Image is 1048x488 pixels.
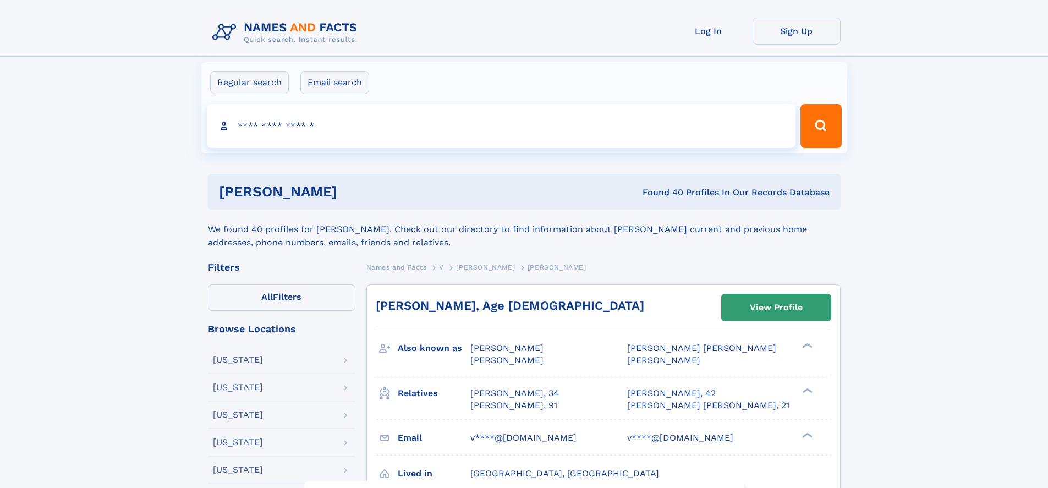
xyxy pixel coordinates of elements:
input: search input [207,104,796,148]
span: [PERSON_NAME] [470,355,544,365]
div: ❯ [800,342,813,349]
a: [PERSON_NAME], 42 [627,387,716,399]
div: Browse Locations [208,324,355,334]
button: Search Button [800,104,841,148]
h3: Also known as [398,339,470,358]
span: V [439,264,444,271]
a: Log In [665,18,753,45]
h3: Lived in [398,464,470,483]
div: [US_STATE] [213,410,263,419]
div: View Profile [750,295,803,320]
a: Names and Facts [366,260,427,274]
a: [PERSON_NAME], Age [DEMOGRAPHIC_DATA] [376,299,644,312]
div: Filters [208,262,355,272]
a: [PERSON_NAME] [456,260,515,274]
span: [PERSON_NAME] [528,264,586,271]
span: [PERSON_NAME] [470,343,544,353]
label: Filters [208,284,355,311]
h3: Relatives [398,384,470,403]
img: Logo Names and Facts [208,18,366,47]
label: Regular search [210,71,289,94]
a: [PERSON_NAME] [PERSON_NAME], 21 [627,399,789,412]
div: ❯ [800,387,813,394]
div: [US_STATE] [213,465,263,474]
a: Sign Up [753,18,841,45]
span: [GEOGRAPHIC_DATA], [GEOGRAPHIC_DATA] [470,468,659,479]
a: V [439,260,444,274]
div: [US_STATE] [213,383,263,392]
span: [PERSON_NAME] [PERSON_NAME] [627,343,776,353]
span: All [261,292,273,302]
h1: [PERSON_NAME] [219,185,490,199]
h3: Email [398,429,470,447]
a: [PERSON_NAME], 91 [470,399,557,412]
div: Found 40 Profiles In Our Records Database [490,187,830,199]
span: [PERSON_NAME] [456,264,515,271]
a: [PERSON_NAME], 34 [470,387,559,399]
div: [US_STATE] [213,438,263,447]
div: ❯ [800,431,813,438]
label: Email search [300,71,369,94]
div: [US_STATE] [213,355,263,364]
div: We found 40 profiles for [PERSON_NAME]. Check out our directory to find information about [PERSON... [208,210,841,249]
span: [PERSON_NAME] [627,355,700,365]
a: View Profile [722,294,831,321]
